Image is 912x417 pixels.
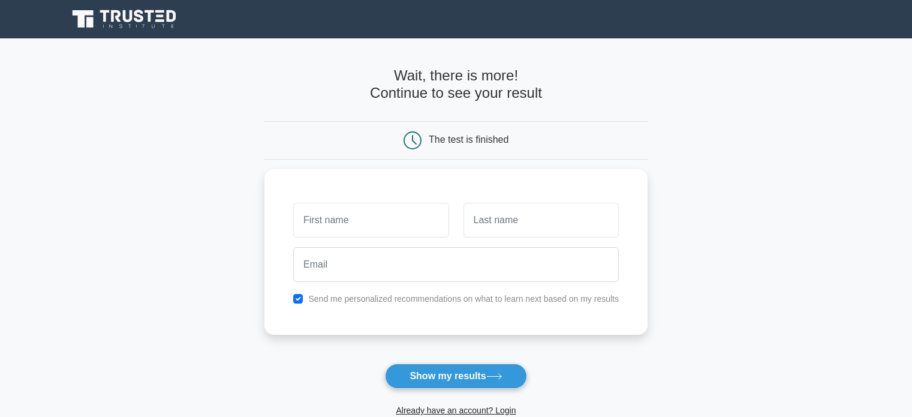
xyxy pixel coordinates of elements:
input: First name [293,203,449,238]
label: Send me personalized recommendations on what to learn next based on my results [308,294,619,304]
input: Email [293,247,619,282]
input: Last name [463,203,619,238]
h4: Wait, there is more! Continue to see your result [264,67,648,102]
button: Show my results [385,364,526,389]
a: Already have an account? Login [396,406,516,415]
div: The test is finished [429,134,508,145]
